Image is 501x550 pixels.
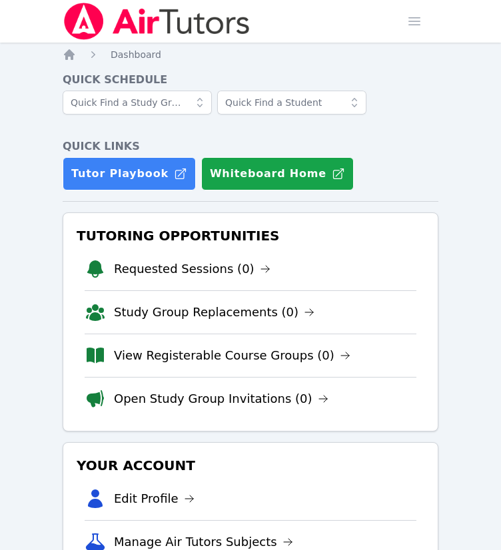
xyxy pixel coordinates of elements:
[63,138,438,154] h4: Quick Links
[74,453,427,477] h3: Your Account
[114,303,314,322] a: Study Group Replacements (0)
[63,48,438,61] nav: Breadcrumb
[63,3,251,40] img: Air Tutors
[74,224,427,248] h3: Tutoring Opportunities
[114,489,195,508] a: Edit Profile
[111,49,161,60] span: Dashboard
[63,72,438,88] h4: Quick Schedule
[63,91,212,115] input: Quick Find a Study Group
[111,48,161,61] a: Dashboard
[114,390,328,408] a: Open Study Group Invitations (0)
[201,157,354,190] button: Whiteboard Home
[217,91,366,115] input: Quick Find a Student
[63,157,196,190] a: Tutor Playbook
[114,346,350,365] a: View Registerable Course Groups (0)
[114,260,270,278] a: Requested Sessions (0)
